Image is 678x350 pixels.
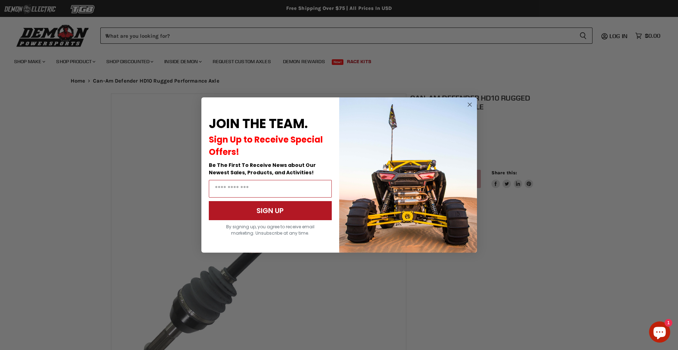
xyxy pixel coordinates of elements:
[226,224,314,236] span: By signing up, you agree to receive email marketing. Unsubscribe at any time.
[647,321,672,344] inbox-online-store-chat: Shopify online store chat
[209,162,316,176] span: Be The First To Receive News about Our Newest Sales, Products, and Activities!
[339,97,477,253] img: a9095488-b6e7-41ba-879d-588abfab540b.jpeg
[465,100,474,109] button: Close dialog
[209,134,323,158] span: Sign Up to Receive Special Offers!
[209,180,332,198] input: Email Address
[209,115,308,133] span: JOIN THE TEAM.
[209,201,332,220] button: SIGN UP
